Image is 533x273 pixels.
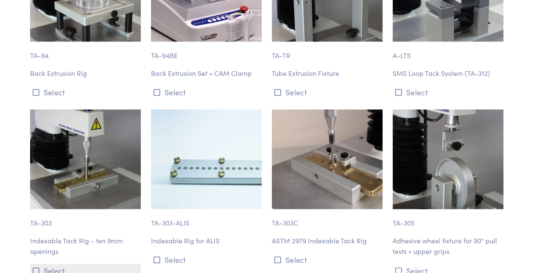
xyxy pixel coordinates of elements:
p: TA-305 [393,209,503,228]
p: SMS Loop Tack System (TA-312) [393,68,503,79]
p: Back Extrusion Rig [30,68,141,79]
p: Tube Extrusion Fixture [272,68,382,79]
p: ASTM 2979 Indexable Tack Rig [272,235,382,246]
p: TA-303-ALIS [151,209,262,228]
button: Select [151,85,262,99]
p: TA-94 [30,42,141,61]
img: ta-303_indexable-tack-fixture.jpg [30,109,141,209]
img: 6351_ta-303c-fixture-ta-55-2_probe.jpg [272,109,382,209]
button: Select [272,253,382,267]
button: Select [30,85,141,99]
button: Select [393,85,503,99]
p: A-LTS [393,42,503,61]
p: TA-94BE [151,42,262,61]
p: Adhesive wheel fixture for 90° pull tests + upper grips [393,235,503,257]
button: Select [272,85,382,99]
p: Indexable Tack Rig - ten 9mm openings [30,235,141,257]
p: TA-303 [30,209,141,228]
button: Select [151,253,262,267]
p: Indexable Rig for ALIS [151,235,262,246]
img: adhesion-ta_303-indexable-rig-for-alis-3.jpg [151,109,262,209]
p: TA-303C [272,209,382,228]
p: Back Extrusion Set + CAM Clamp [151,68,262,79]
img: ta-305_90-degree-peel-wheel-fixture.jpg [393,109,503,209]
p: TA-TR [272,42,382,61]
